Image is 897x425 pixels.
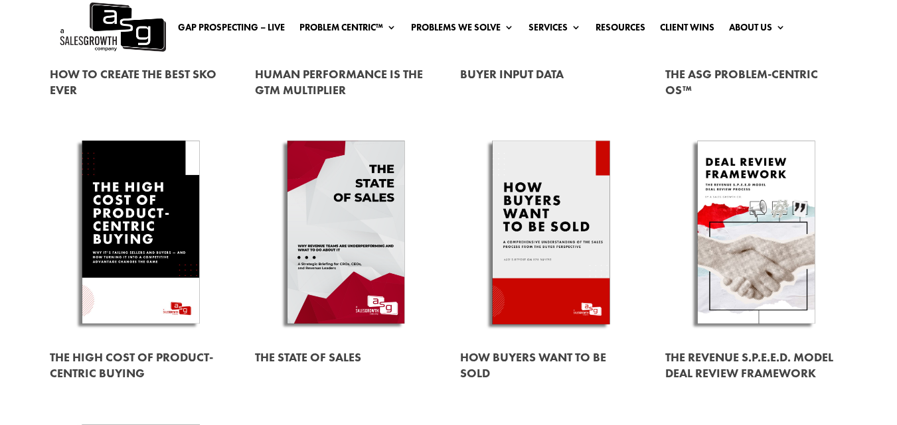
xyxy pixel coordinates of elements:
a: Resources [596,23,645,37]
a: Problem Centric™ [299,23,396,37]
a: Client Wins [660,23,714,37]
a: Problems We Solve [411,23,514,37]
a: Gap Prospecting – LIVE [178,23,285,37]
a: Services [529,23,581,37]
a: About Us [729,23,785,37]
